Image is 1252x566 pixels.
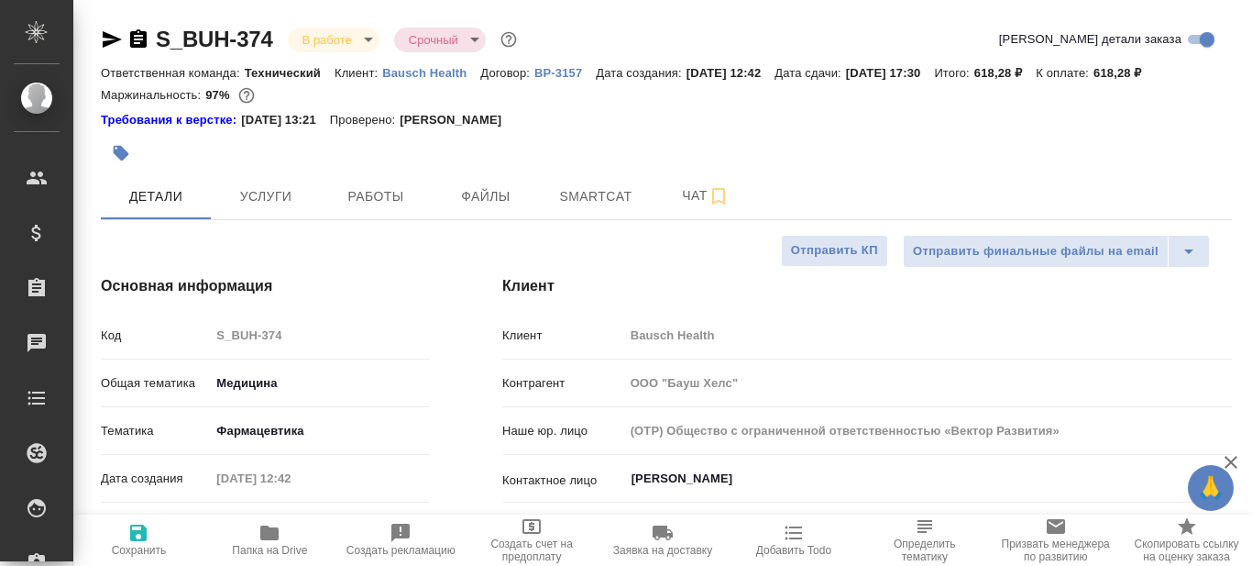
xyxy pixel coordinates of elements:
button: Добавить Todo [728,515,859,566]
p: [DATE] 17:30 [846,66,935,80]
h4: Основная информация [101,275,429,297]
button: Папка на Drive [204,515,335,566]
button: 16.00 RUB; [235,83,258,107]
input: Пустое поле [624,322,1232,349]
input: Пустое поле [624,417,1232,444]
a: Требования к верстке: [101,111,241,129]
button: Создать счет на предоплату [467,515,598,566]
button: Создать рекламацию [335,515,467,566]
p: Проверено: [330,111,401,129]
div: В работе [394,28,486,52]
input: Пустое поле [210,465,370,492]
span: Создать счет на предоплату [478,538,587,563]
div: В работе [288,28,379,52]
p: Контактное лицо [502,472,624,490]
p: ВР-3157 [534,66,596,80]
svg: Подписаться [708,185,730,207]
p: 618,28 ₽ [974,66,1037,80]
button: Скопировать ссылку для ЯМессенджера [101,28,123,50]
p: Технический [245,66,335,80]
div: split button [903,235,1210,268]
button: Призвать менеджера по развитию [990,515,1121,566]
a: Bausch Health [382,64,480,80]
button: Добавить тэг [101,133,141,173]
span: Скопировать ссылку на оценку заказа [1132,538,1241,563]
button: Скопировать ссылку [127,28,149,50]
p: Дата создания: [596,66,686,80]
button: Заявка на доставку [598,515,729,566]
span: Файлы [442,185,530,208]
p: Ответственная команда: [101,66,245,80]
p: Итого: [934,66,973,80]
p: Код [101,327,210,345]
span: Заявка на доставку [613,544,712,557]
p: Тематика [101,422,210,440]
input: Пустое поле [210,513,370,539]
p: К оплате: [1036,66,1093,80]
p: Контрагент [502,374,624,393]
span: [PERSON_NAME] детали заказа [999,30,1181,49]
span: 🙏 [1195,469,1226,507]
span: Отправить КП [791,240,878,261]
p: Дата сдачи: [774,66,845,80]
p: [PERSON_NAME] [400,111,515,129]
span: Отправить финальные файлы на email [913,241,1159,262]
p: [DATE] 13:21 [241,111,330,129]
p: 618,28 ₽ [1093,66,1156,80]
input: Пустое поле [624,513,1232,539]
p: Bausch Health [382,66,480,80]
button: Скопировать ссылку на оценку заказа [1121,515,1252,566]
span: Работы [332,185,420,208]
input: Пустое поле [210,322,429,349]
span: Smartcat [552,185,640,208]
span: Сохранить [112,544,167,557]
p: Клиент [502,327,624,345]
p: Дата создания [101,470,210,488]
a: ВР-3157 [534,64,596,80]
span: Создать рекламацию [346,544,456,557]
div: Нажми, чтобы открыть папку с инструкцией [101,111,241,129]
span: Призвать менеджера по развитию [1001,538,1110,563]
button: Отправить КП [781,235,888,267]
span: Добавить Todo [756,544,831,557]
h4: Клиент [502,275,1232,297]
span: Чат [662,184,750,207]
span: Папка на Drive [232,544,307,557]
p: Наше юр. лицо [502,422,624,440]
p: Маржинальность: [101,88,205,102]
button: Сохранить [73,515,204,566]
button: 🙏 [1188,465,1234,511]
a: S_BUH-374 [156,27,273,51]
button: Доп статусы указывают на важность/срочность заказа [497,28,521,51]
button: Определить тематику [859,515,990,566]
p: Общая тематика [101,374,210,393]
span: Услуги [222,185,310,208]
div: Фармацевтика [210,416,429,447]
p: Клиент: [335,66,382,80]
p: Договор: [480,66,534,80]
span: Детали [112,185,200,208]
button: В работе [297,32,357,48]
button: Отправить финальные файлы на email [903,235,1169,268]
p: 97% [205,88,234,102]
input: Пустое поле [624,370,1232,396]
span: Определить тематику [870,538,979,563]
div: Медицина [210,368,429,399]
button: Срочный [403,32,464,48]
p: [DATE] 12:42 [686,66,775,80]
